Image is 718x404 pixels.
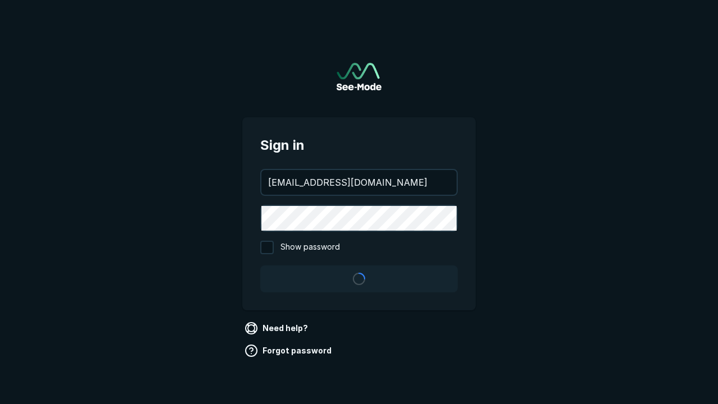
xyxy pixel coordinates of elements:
a: Need help? [242,319,312,337]
input: your@email.com [261,170,457,195]
a: Go to sign in [337,63,381,90]
img: See-Mode Logo [337,63,381,90]
span: Show password [280,241,340,254]
span: Sign in [260,135,458,155]
a: Forgot password [242,342,336,360]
